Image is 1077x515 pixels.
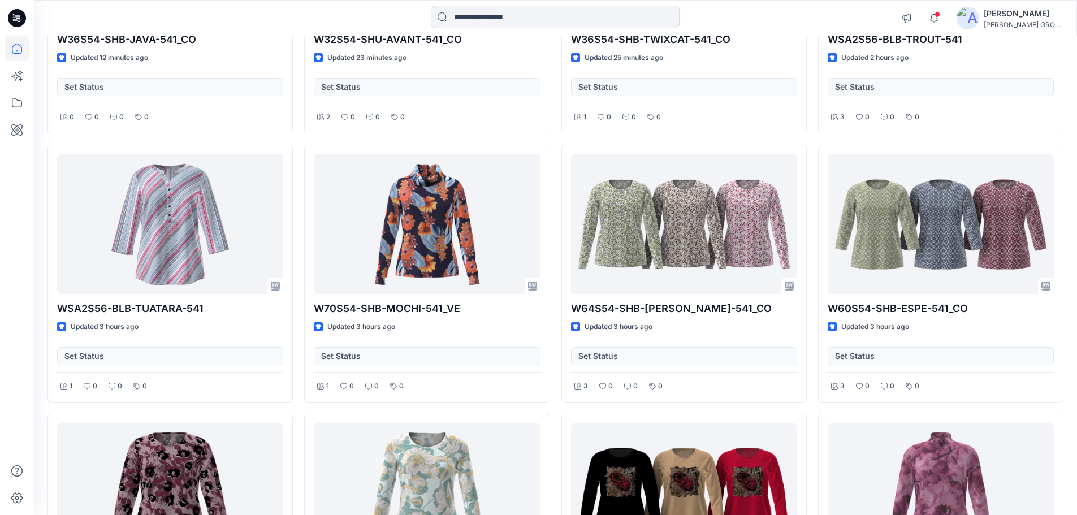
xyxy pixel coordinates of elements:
[314,154,540,294] a: W70S54-SHB-MOCHI-541_VE
[400,111,405,123] p: 0
[583,380,588,392] p: 3
[71,52,148,64] p: Updated 12 minutes ago
[571,32,797,47] p: W36S54-SHB-TWIXCAT-541_CO
[375,111,380,123] p: 0
[57,32,283,47] p: W36S54-SHB-JAVA-541_CO
[632,111,636,123] p: 0
[915,380,919,392] p: 0
[326,380,329,392] p: 1
[585,321,652,333] p: Updated 3 hours ago
[585,52,663,64] p: Updated 25 minutes ago
[890,380,894,392] p: 0
[326,111,330,123] p: 2
[828,154,1054,294] a: W60S54-SHB-ESPE-541_CO
[71,321,139,333] p: Updated 3 hours ago
[314,301,540,317] p: W70S54-SHB-MOCHI-541_VE
[840,111,845,123] p: 3
[658,380,663,392] p: 0
[656,111,661,123] p: 0
[57,301,283,317] p: WSA2S56-BLB-TUATARA-541
[865,111,870,123] p: 0
[840,380,845,392] p: 3
[349,380,354,392] p: 0
[374,380,379,392] p: 0
[327,321,395,333] p: Updated 3 hours ago
[314,32,540,47] p: W32S54-SHU-AVANT-541_CO
[327,52,406,64] p: Updated 23 minutes ago
[841,52,909,64] p: Updated 2 hours ago
[70,111,74,123] p: 0
[142,380,147,392] p: 0
[984,7,1063,20] div: [PERSON_NAME]
[399,380,404,392] p: 0
[118,380,122,392] p: 0
[57,154,283,294] a: WSA2S56-BLB-TUATARA-541
[633,380,638,392] p: 0
[351,111,355,123] p: 0
[70,380,72,392] p: 1
[915,111,919,123] p: 0
[583,111,586,123] p: 1
[607,111,611,123] p: 0
[890,111,894,123] p: 0
[571,301,797,317] p: W64S54-SHB-[PERSON_NAME]-541_CO
[571,154,797,294] a: W64S54-SHB-CORDES-541_CO
[608,380,613,392] p: 0
[144,111,149,123] p: 0
[865,380,870,392] p: 0
[119,111,124,123] p: 0
[841,321,909,333] p: Updated 3 hours ago
[984,20,1063,29] div: [PERSON_NAME] GROUP
[94,111,99,123] p: 0
[828,32,1054,47] p: WSA2S56-BLB-TROUT-541
[828,301,1054,317] p: W60S54-SHB-ESPE-541_CO
[93,380,97,392] p: 0
[957,7,979,29] img: avatar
